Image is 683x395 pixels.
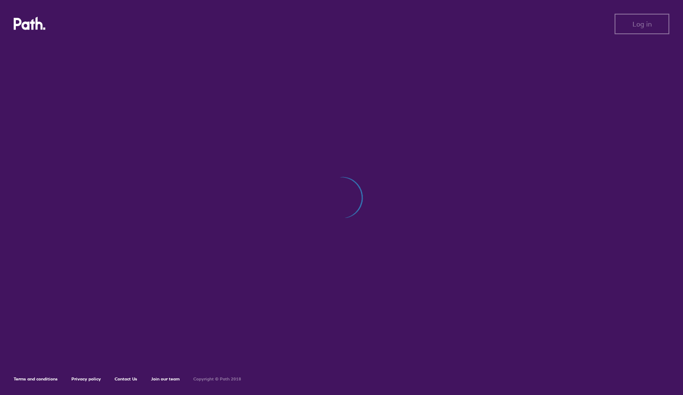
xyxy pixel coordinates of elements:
[14,376,58,382] a: Terms and conditions
[71,376,101,382] a: Privacy policy
[151,376,180,382] a: Join our team
[633,20,652,28] span: Log in
[615,14,669,34] button: Log in
[115,376,137,382] a: Contact Us
[193,377,241,382] h6: Copyright © Path 2018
